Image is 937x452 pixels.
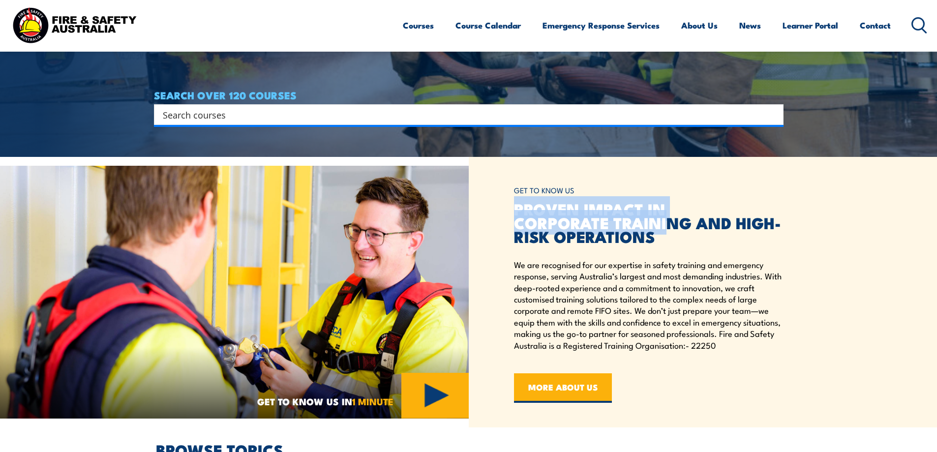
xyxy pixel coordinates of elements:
[352,394,393,408] strong: 1 MINUTE
[165,108,764,121] form: Search form
[860,12,891,38] a: Contact
[163,107,762,122] input: Search input
[681,12,718,38] a: About Us
[543,12,660,38] a: Emergency Response Services
[514,181,784,200] h6: GET TO KNOW US
[514,259,784,351] p: We are recognised for our expertise in safety training and emergency response, serving Australia’...
[403,12,434,38] a: Courses
[154,90,784,100] h4: SEARCH OVER 120 COURSES
[514,196,665,221] span: PROVEN IMPACT IN
[739,12,761,38] a: News
[257,397,393,406] span: GET TO KNOW US IN
[766,108,780,121] button: Search magnifier button
[783,12,838,38] a: Learner Portal
[455,12,521,38] a: Course Calendar
[514,373,612,403] a: MORE ABOUT US
[514,202,784,243] h2: CORPORATE TRAINING AND HIGH-RISK OPERATIONS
